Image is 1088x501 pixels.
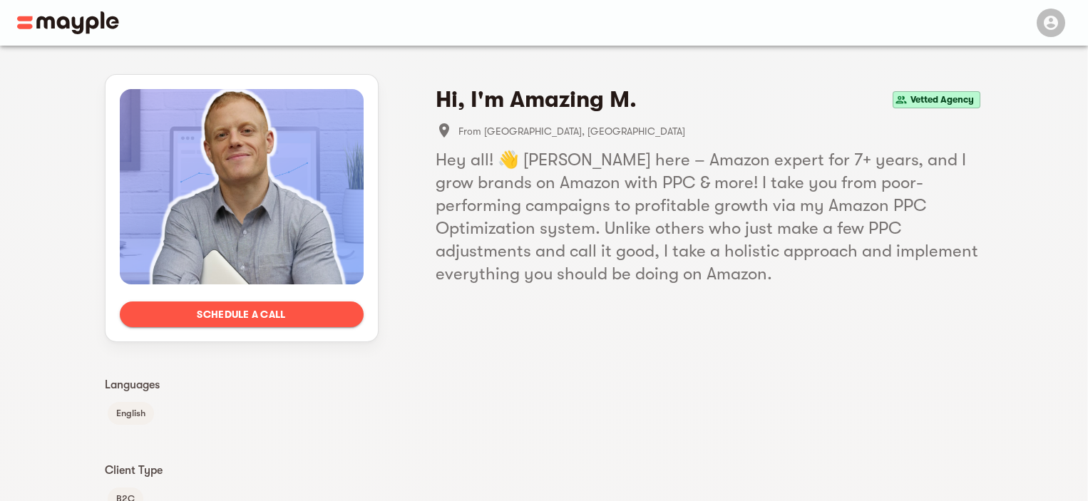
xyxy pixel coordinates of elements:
[108,405,154,422] span: English
[105,376,379,393] p: Languages
[436,86,637,114] h4: Hi, I'm Amazing M.
[131,306,352,323] span: Schedule a call
[905,91,980,108] span: Vetted Agency
[458,123,983,140] span: From [GEOGRAPHIC_DATA], [GEOGRAPHIC_DATA]
[436,148,983,285] h5: Hey all! 👋 [PERSON_NAME] here – Amazon expert for 7+ years, and I grow brands on Amazon with PPC ...
[1028,16,1071,27] span: Menu
[105,462,379,479] p: Client Type
[120,301,364,327] button: Schedule a call
[17,11,119,34] img: Main logo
